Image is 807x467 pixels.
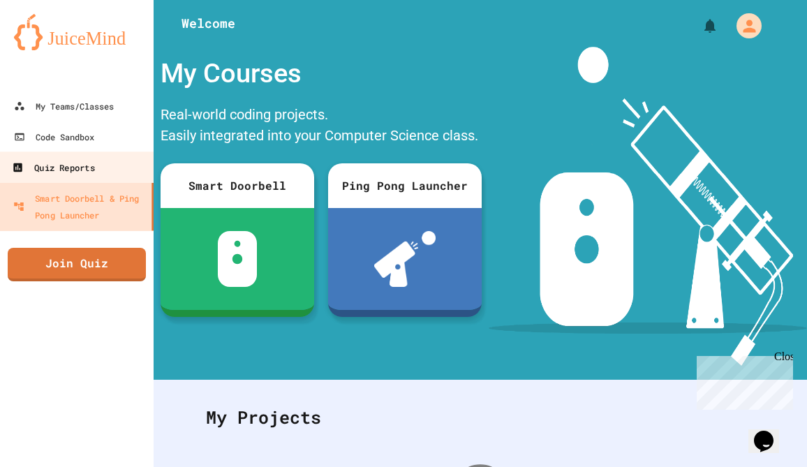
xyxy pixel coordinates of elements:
[14,14,140,50] img: logo-orange.svg
[6,6,96,89] div: Chat with us now!Close
[218,231,258,287] img: sdb-white.svg
[489,47,807,366] img: banner-image-my-projects.png
[374,231,436,287] img: ppl-with-ball.png
[748,411,793,453] iframe: chat widget
[154,101,489,153] div: Real-world coding projects. Easily integrated into your Computer Science class.
[722,10,765,42] div: My Account
[8,248,146,281] a: Join Quiz
[14,128,94,145] div: Code Sandbox
[161,163,314,208] div: Smart Doorbell
[154,47,489,101] div: My Courses
[192,390,769,445] div: My Projects
[14,98,114,114] div: My Teams/Classes
[691,350,793,410] iframe: chat widget
[328,163,482,208] div: Ping Pong Launcher
[676,14,722,38] div: My Notifications
[12,159,94,177] div: Quiz Reports
[13,190,146,224] div: Smart Doorbell & Ping Pong Launcher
